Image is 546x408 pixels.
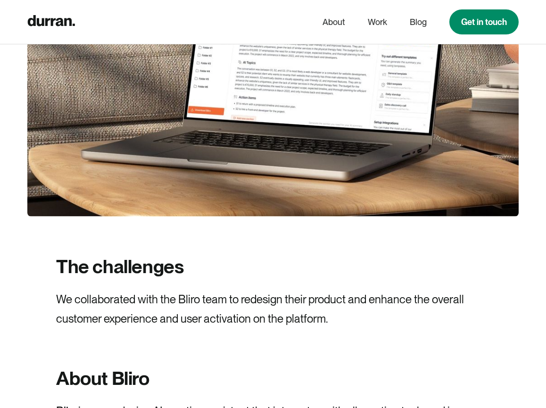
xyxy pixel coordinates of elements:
h2: About Bliro [56,366,149,391]
a: home [27,13,75,31]
a: Get in touch [449,9,519,34]
p: We collaborated with the Bliro team to redesign their product and enhance the overall customer ex... [56,290,490,329]
h2: The challenges [56,254,183,279]
a: About [323,13,345,31]
a: Blog [410,13,427,31]
a: Work [368,13,387,31]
